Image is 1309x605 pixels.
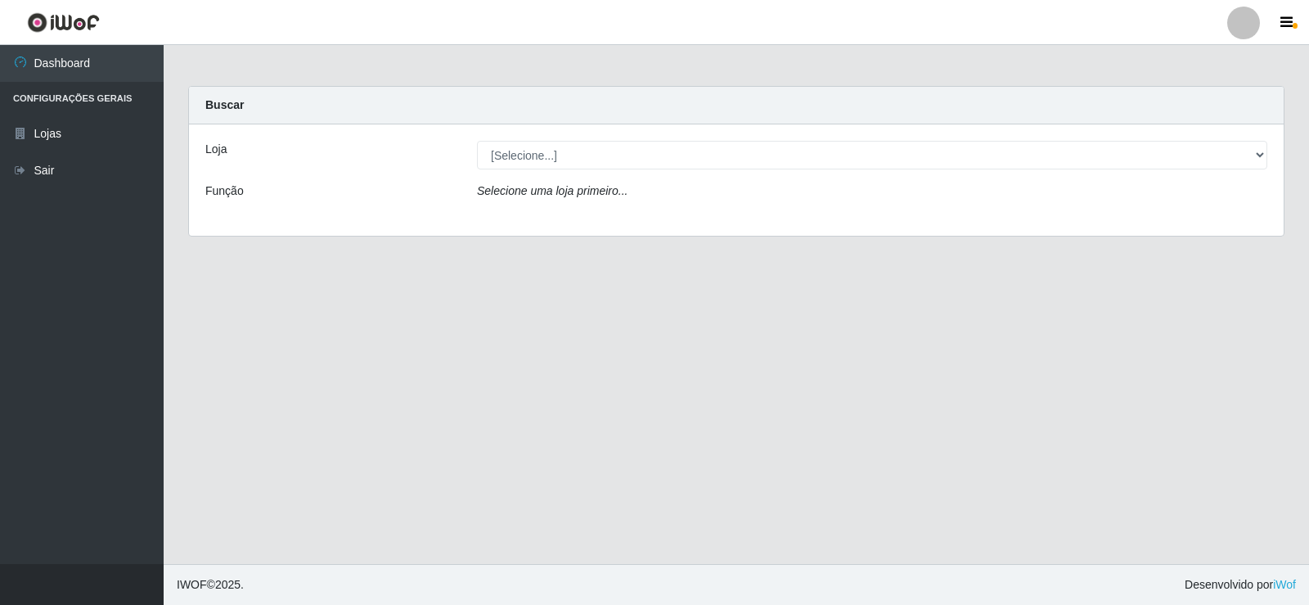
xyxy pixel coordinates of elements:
[205,183,244,200] label: Função
[205,98,244,111] strong: Buscar
[1185,576,1296,594] span: Desenvolvido por
[177,578,207,591] span: IWOF
[1273,578,1296,591] a: iWof
[177,576,244,594] span: © 2025 .
[205,141,227,158] label: Loja
[27,12,100,33] img: CoreUI Logo
[477,184,628,197] i: Selecione uma loja primeiro...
